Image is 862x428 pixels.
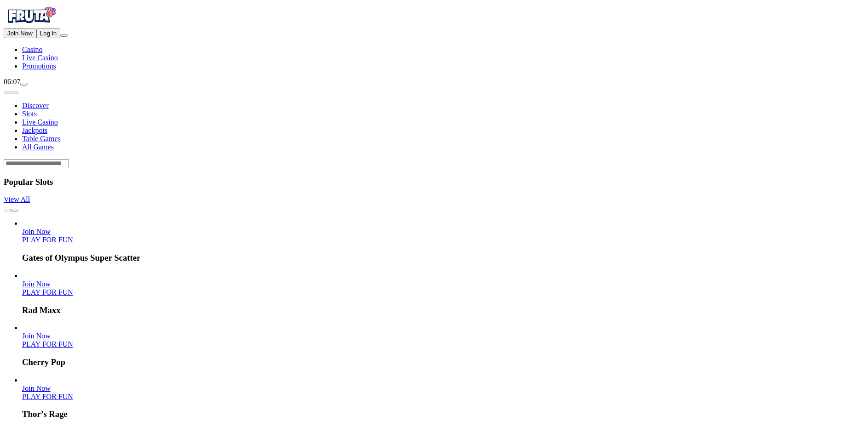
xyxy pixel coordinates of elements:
[22,357,858,367] h3: Cherry Pop
[4,86,858,168] header: Lobby
[22,332,51,340] span: Join Now
[22,384,51,392] span: Join Now
[4,209,11,211] button: prev slide
[22,384,51,392] a: Thor’s Rage
[11,91,18,94] button: next slide
[22,228,51,235] span: Join Now
[22,376,858,420] article: Thor’s Rage
[22,393,73,400] a: Thor’s Rage
[22,54,58,62] a: poker-chip iconLive Casino
[22,324,858,367] article: Cherry Pop
[4,159,69,168] input: Search
[22,409,858,419] h3: Thor’s Rage
[22,126,47,134] a: Jackpots
[20,83,28,86] button: live-chat
[11,209,18,211] button: next slide
[22,219,858,263] article: Gates of Olympus Super Scatter
[4,195,30,203] a: View All
[22,62,56,70] span: Promotions
[36,29,60,38] button: Log in
[22,305,858,315] h3: Rad Maxx
[22,236,73,244] a: Gates of Olympus Super Scatter
[22,135,61,143] a: Table Games
[22,253,858,263] h3: Gates of Olympus Super Scatter
[22,46,42,53] span: Casino
[22,280,51,288] a: Rad Maxx
[22,110,37,118] a: Slots
[60,34,68,37] button: menu
[4,29,36,38] button: Join Now
[4,91,11,94] button: prev slide
[4,4,59,27] img: Fruta
[22,280,51,288] span: Join Now
[22,272,858,315] article: Rad Maxx
[22,340,73,348] a: Cherry Pop
[22,288,73,296] a: Rad Maxx
[22,54,58,62] span: Live Casino
[4,78,20,86] span: 06:07
[4,20,59,28] a: Fruta
[22,228,51,235] a: Gates of Olympus Super Scatter
[7,30,33,37] span: Join Now
[40,30,57,37] span: Log in
[22,102,49,109] a: Discover
[22,118,58,126] a: Live Casino
[22,143,54,151] a: All Games
[4,4,858,70] nav: Primary
[22,46,42,53] a: diamond iconCasino
[4,177,858,187] h3: Popular Slots
[22,332,51,340] a: Cherry Pop
[22,62,56,70] a: gift-inverted iconPromotions
[4,86,858,151] nav: Lobby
